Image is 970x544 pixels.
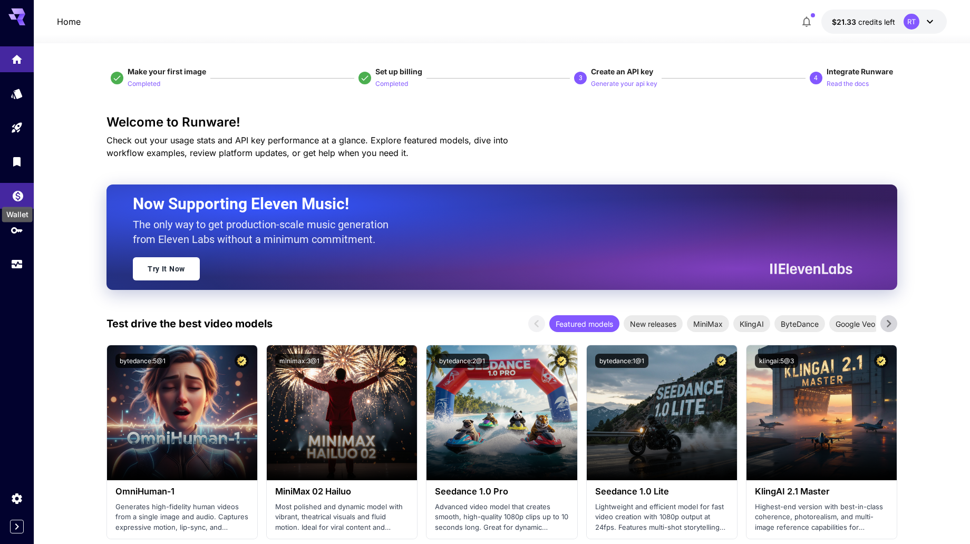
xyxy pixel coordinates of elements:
a: Try It Now [133,257,200,280]
span: ByteDance [774,318,825,329]
button: Certified Model – Vetted for best performance and includes a commercial license. [555,354,569,368]
span: Integrate Runware [827,67,893,76]
button: Certified Model – Vetted for best performance and includes a commercial license. [235,354,249,368]
button: $21.32776RT [821,9,947,34]
div: ByteDance [774,315,825,332]
h3: MiniMax 02 Hailuo [275,487,409,497]
button: bytedance:2@1 [435,354,489,368]
div: KlingAI [733,315,770,332]
div: Home [11,50,23,63]
button: klingai:5@3 [755,354,798,368]
h3: Seedance 1.0 Pro [435,487,568,497]
p: The only way to get production-scale music generation from Eleven Labs without a minimum commitment. [133,217,396,247]
p: Completed [128,79,160,89]
span: New releases [624,318,683,329]
span: Google Veo [829,318,881,329]
img: alt [746,345,897,480]
div: Playground [11,121,23,134]
div: Google Veo [829,315,881,332]
h3: Seedance 1.0 Lite [595,487,729,497]
img: alt [107,345,257,480]
div: Wallet [2,207,33,222]
span: Make your first image [128,67,206,76]
p: 3 [579,73,583,83]
h2: Now Supporting Eleven Music! [133,194,845,214]
div: Usage [11,258,23,271]
span: MiniMax [687,318,729,329]
a: Home [57,15,81,28]
div: Featured models [549,315,619,332]
div: Wallet [12,186,24,199]
button: Completed [128,77,160,90]
div: MiniMax [687,315,729,332]
div: Models [11,87,23,100]
span: KlingAI [733,318,770,329]
button: Expand sidebar [10,520,24,533]
button: Certified Model – Vetted for best performance and includes a commercial license. [394,354,409,368]
h3: KlingAI 2.1 Master [755,487,888,497]
h3: OmniHuman‑1 [115,487,249,497]
div: Library [11,155,23,168]
img: alt [587,345,737,480]
button: minimax:3@1 [275,354,324,368]
span: Set up billing [375,67,422,76]
button: Read the docs [827,77,869,90]
p: Highest-end version with best-in-class coherence, photorealism, and multi-image reference capabil... [755,502,888,533]
button: bytedance:1@1 [595,354,648,368]
img: alt [426,345,577,480]
p: Completed [375,79,408,89]
button: bytedance:5@1 [115,354,170,368]
div: New releases [624,315,683,332]
p: Read the docs [827,79,869,89]
span: $21.33 [832,17,858,26]
p: Lightweight and efficient model for fast video creation with 1080p output at 24fps. Features mult... [595,502,729,533]
p: Advanced video model that creates smooth, high-quality 1080p clips up to 10 seconds long. Great f... [435,502,568,533]
p: 4 [814,73,818,83]
div: $21.32776 [832,16,895,27]
p: Test drive the best video models [106,316,273,332]
img: alt [267,345,417,480]
button: Certified Model – Vetted for best performance and includes a commercial license. [874,354,888,368]
button: Completed [375,77,408,90]
nav: breadcrumb [57,15,81,28]
span: Create an API key [591,67,653,76]
h3: Welcome to Runware! [106,115,897,130]
p: Generates high-fidelity human videos from a single image and audio. Captures expressive motion, l... [115,502,249,533]
button: Generate your api key [591,77,657,90]
span: credits left [858,17,895,26]
p: Most polished and dynamic model with vibrant, theatrical visuals and fluid motion. Ideal for vira... [275,502,409,533]
button: Certified Model – Vetted for best performance and includes a commercial license. [714,354,729,368]
span: Check out your usage stats and API key performance at a glance. Explore featured models, dive int... [106,135,508,158]
p: Generate your api key [591,79,657,89]
div: API Keys [11,224,23,237]
div: RT [904,14,919,30]
div: Settings [11,492,23,505]
span: Featured models [549,318,619,329]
